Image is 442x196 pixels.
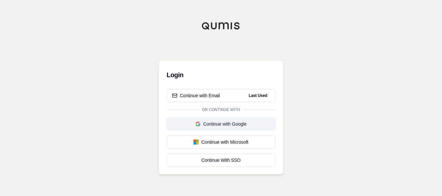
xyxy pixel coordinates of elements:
a: Continue With SSO [167,154,275,167]
button: Continue with EmailLast Used [167,89,275,102]
div: Continue With SSO [172,157,270,163]
div: Continue with Microsoft [172,139,270,145]
button: Continue with Microsoft [167,136,275,149]
button: Continue with Google [167,118,275,130]
span: Last Used [246,92,270,99]
h3: Login [167,68,275,81]
img: Qumis [202,22,240,30]
div: Continue with Email [172,92,220,99]
div: Continue with Google [172,121,270,127]
span: Or continue with [199,107,243,112]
